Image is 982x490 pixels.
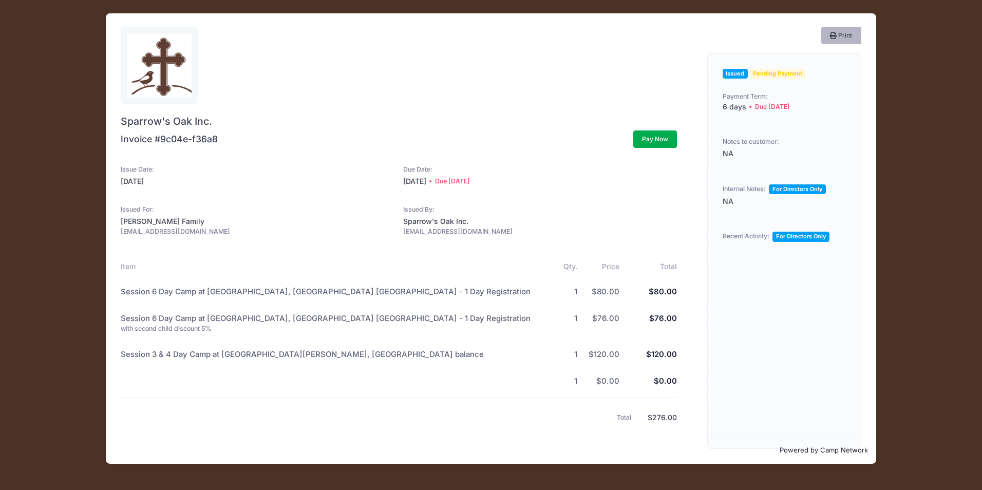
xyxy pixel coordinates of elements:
span: Issued [723,69,748,79]
td: $120.00 [582,339,625,366]
td: $0.00 [582,365,625,392]
button: Pay Now [633,130,677,148]
td: $0.00 [625,365,677,392]
div: [EMAIL_ADDRESS][DOMAIN_NAME] [403,227,677,237]
div: Due Date: [403,165,677,175]
div: Notes to customer: [723,137,779,147]
span: [DATE] [403,176,430,187]
span: Due [DATE] [429,177,470,186]
span: For Directors Only [772,232,829,241]
div: Session 3 & 4 Day Camp at [GEOGRAPHIC_DATA][PERSON_NAME], [GEOGRAPHIC_DATA] balance [121,349,540,360]
td: 1 [545,339,582,366]
img: logo [127,33,192,98]
span: Due [DATE] [746,102,790,112]
div: Internal Notes: [723,184,766,194]
button: Print [821,27,861,44]
div: Session 6 Day Camp at [GEOGRAPHIC_DATA], [GEOGRAPHIC_DATA] [GEOGRAPHIC_DATA] - 1 Day Registration [121,313,540,324]
div: [EMAIL_ADDRESS][DOMAIN_NAME] [121,227,394,237]
div: Session 6 Day Camp at [GEOGRAPHIC_DATA], [GEOGRAPHIC_DATA] [GEOGRAPHIC_DATA] - 1 Day Registration [121,286,540,297]
div: Sparrow's Oak Inc. [403,216,677,227]
div: Issued By: [403,205,677,215]
td: $76.00 [625,303,677,338]
div: [DATE] [121,176,394,187]
span: Pending Payment [750,69,806,79]
span: For Directors Only [769,184,826,194]
div: 6 days [723,102,846,112]
td: $76.00 [582,303,625,338]
div: Recent Activity: [723,232,769,241]
div: $276.00 [648,412,677,423]
div: Issue Date: [121,165,394,175]
td: 1 [545,365,582,392]
td: $120.00 [625,339,677,366]
div: with second child discount 5% [121,324,540,334]
div: Total [617,413,648,423]
td: 1 [545,303,582,338]
div: Invoice #9c04e-f36a8 [121,133,218,146]
div: Payment Term: [723,92,846,102]
p: Powered by Camp Network [114,445,868,456]
th: Price [582,257,625,276]
td: $80.00 [582,276,625,303]
div: Issued For: [121,205,394,215]
div: [PERSON_NAME] Family [121,216,394,227]
th: Total [625,257,677,276]
div: NA [723,148,846,159]
th: Item [121,257,545,276]
td: $80.00 [625,276,677,303]
div: NA [723,196,846,207]
th: Qty. [545,257,582,276]
span: Sparrow's Oak Inc. [121,114,672,129]
td: 1 [545,276,582,303]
